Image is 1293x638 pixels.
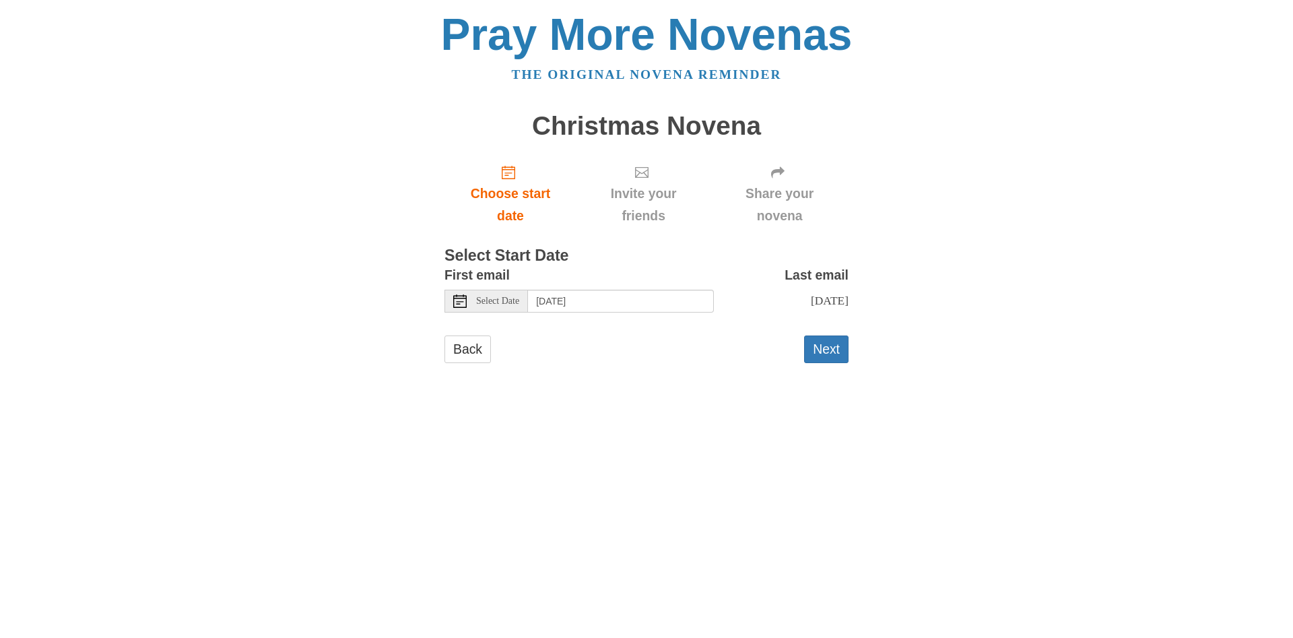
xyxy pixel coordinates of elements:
span: Select Date [476,296,519,306]
span: Share your novena [724,183,835,227]
label: Last email [785,264,849,286]
span: [DATE] [811,294,849,307]
div: Click "Next" to confirm your start date first. [710,154,849,234]
button: Next [804,336,849,363]
span: Invite your friends [590,183,697,227]
a: Pray More Novenas [441,9,853,59]
label: First email [444,264,510,286]
a: Choose start date [444,154,576,234]
div: Click "Next" to confirm your start date first. [576,154,710,234]
a: Back [444,336,491,363]
a: The original novena reminder [512,67,782,82]
h3: Select Start Date [444,247,849,265]
h1: Christmas Novena [444,112,849,141]
span: Choose start date [458,183,563,227]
